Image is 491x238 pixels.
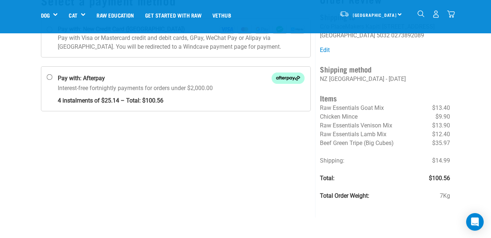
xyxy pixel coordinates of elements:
[41,11,50,19] a: Dog
[320,47,330,53] a: Edit
[440,191,450,200] span: 7Kg
[320,113,358,120] span: Chicken Mince
[58,84,305,105] p: Interest-free fortnightly payments for orders under $2,000.00
[58,34,305,51] p: Pay with Visa or Mastercard credit and debit cards, GPay, WeChat Pay or Alipay via [GEOGRAPHIC_DA...
[432,121,450,130] span: $13.90
[432,156,450,165] span: $14.99
[320,63,450,75] h4: Shipping method
[466,213,484,231] div: Open Intercom Messenger
[447,10,455,18] img: home-icon@2x.png
[432,139,450,148] span: $35.97
[207,0,237,30] a: Vethub
[418,10,424,17] img: home-icon-1@2x.png
[320,104,384,111] span: Raw Essentials Goat Mix
[320,157,344,164] span: Shipping:
[320,122,392,129] span: Raw Essentials Venison Mix
[58,74,105,83] strong: Pay with: Afterpay
[140,0,207,30] a: Get started with Raw
[58,93,305,105] strong: 4 instalments of $25.14 – Total: $100.56
[320,131,386,138] span: Raw Essentials Lamb Mix
[272,72,305,84] img: Afterpay
[429,174,450,183] span: $100.56
[391,32,424,39] li: 0273892089
[46,74,52,80] input: Pay with: Afterpay Afterpay Interest-free fortnightly payments for orders under $2,000.00 4 insta...
[320,175,335,182] strong: Total:
[353,14,397,16] span: [GEOGRAPHIC_DATA]
[432,104,450,112] span: $13.40
[320,75,450,83] p: NZ [GEOGRAPHIC_DATA] - [DATE]
[320,32,390,39] li: [GEOGRAPHIC_DATA] 5032
[320,192,369,199] strong: Total Order Weight:
[320,92,450,104] h4: Items
[432,130,450,139] span: $12.40
[91,0,139,30] a: Raw Education
[69,11,77,19] a: Cat
[432,10,440,18] img: user.png
[435,112,450,121] span: $9.90
[339,11,349,17] img: van-moving.png
[320,140,394,146] span: Beef Green Tripe (Big Cubes)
